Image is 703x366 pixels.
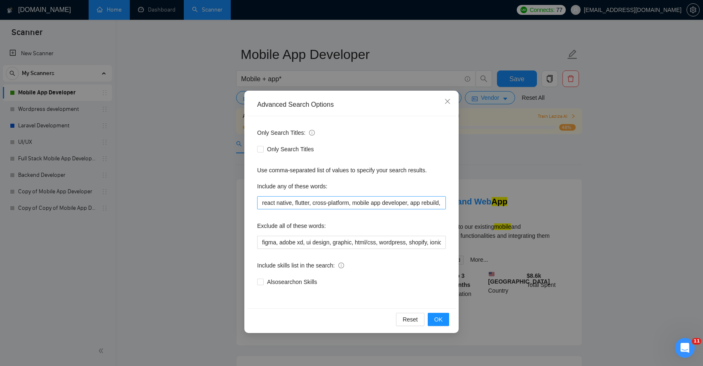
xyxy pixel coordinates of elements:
[434,315,443,324] span: OK
[257,180,327,193] label: Include any of these words:
[403,315,418,324] span: Reset
[257,100,446,109] div: Advanced Search Options
[257,219,326,232] label: Exclude all of these words:
[309,130,315,136] span: info-circle
[264,277,320,286] span: Also search on Skills
[257,261,344,270] span: Include skills list in the search:
[675,338,695,358] iframe: Intercom live chat
[396,313,424,326] button: Reset
[692,338,701,345] span: 11
[257,128,315,137] span: Only Search Titles:
[264,145,317,154] span: Only Search Titles
[436,91,459,113] button: Close
[428,313,449,326] button: OK
[257,166,446,175] div: Use comma-separated list of values to specify your search results.
[444,98,451,105] span: close
[338,263,344,268] span: info-circle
